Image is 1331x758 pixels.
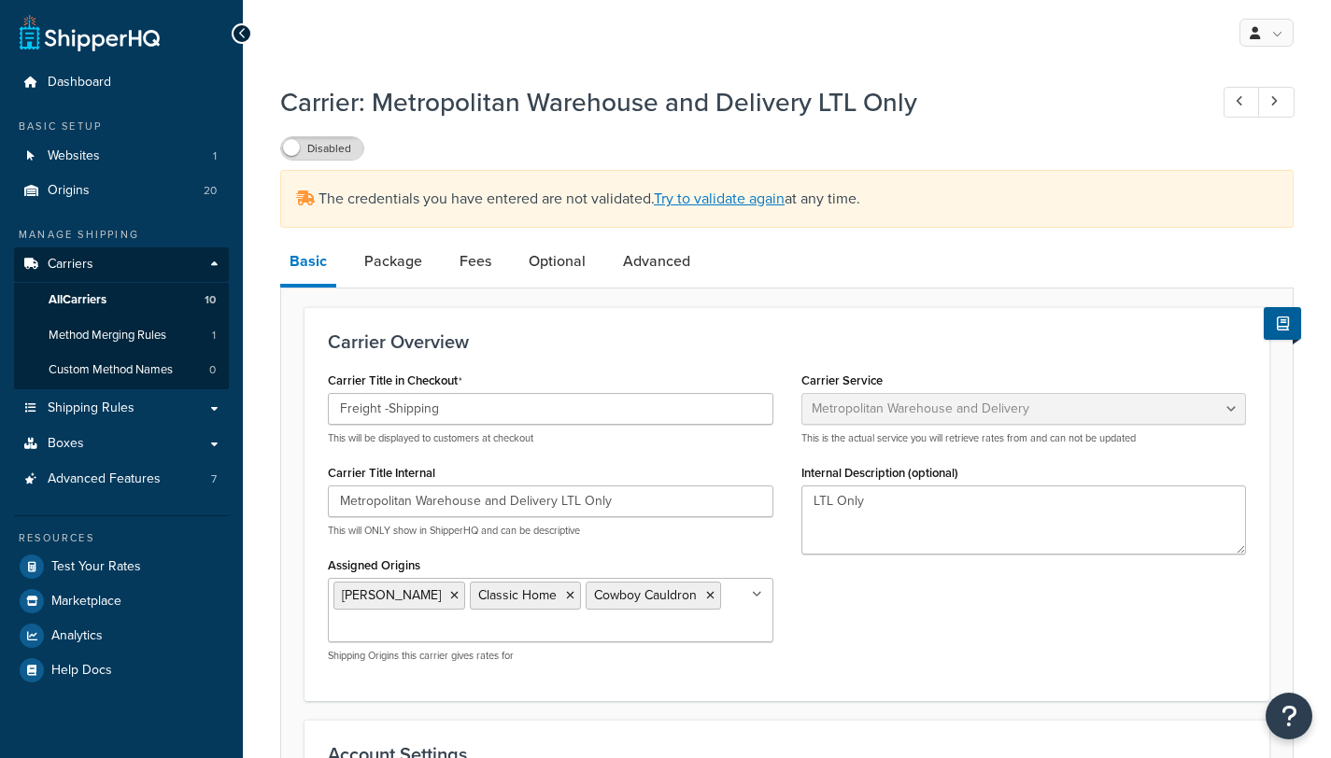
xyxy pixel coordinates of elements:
[14,247,229,282] a: Carriers
[342,585,441,605] span: [PERSON_NAME]
[14,247,229,389] li: Carriers
[49,328,166,344] span: Method Merging Rules
[328,649,773,663] p: Shipping Origins this carrier gives rates for
[519,239,595,284] a: Optional
[51,594,121,610] span: Marketplace
[48,400,135,416] span: Shipping Rules
[14,653,229,687] a: Help Docs
[14,584,229,618] a: Marketplace
[14,530,229,546] div: Resources
[51,628,103,644] span: Analytics
[328,524,773,538] p: This will ONLY show in ShipperHQ and can be descriptive
[213,148,217,164] span: 1
[14,353,229,387] li: Custom Method Names
[801,431,1247,445] p: This is the actual service you will retrieve rates from and can not be updated
[478,585,557,605] span: Classic Home
[14,227,229,243] div: Manage Shipping
[14,619,229,653] a: Analytics
[281,137,363,160] label: Disabled
[614,239,700,284] a: Advanced
[48,183,90,199] span: Origins
[355,239,432,284] a: Package
[1224,87,1260,118] a: Previous Record
[48,471,161,487] span: Advanced Features
[328,466,435,480] label: Carrier Title Internal
[14,65,229,100] a: Dashboard
[328,558,420,572] label: Assigned Origins
[14,174,229,208] li: Origins
[14,427,229,461] a: Boxes
[1266,693,1312,739] button: Open Resource Center
[211,471,217,487] span: 7
[801,485,1247,554] textarea: LTL Only
[48,436,84,452] span: Boxes
[1264,307,1301,340] button: Show Help Docs
[1258,87,1295,118] a: Next Record
[654,188,785,209] a: Try to validate again
[209,362,216,378] span: 0
[14,139,229,174] li: Websites
[14,391,229,426] a: Shipping Rules
[14,119,229,134] div: Basic Setup
[319,188,860,209] span: The credentials you have entered are not validated. at any time.
[14,318,229,353] a: Method Merging Rules1
[801,373,883,387] label: Carrier Service
[14,318,229,353] li: Method Merging Rules
[48,75,111,91] span: Dashboard
[51,559,141,575] span: Test Your Rates
[328,373,462,388] label: Carrier Title in Checkout
[14,139,229,174] a: Websites1
[205,292,216,308] span: 10
[14,550,229,583] a: Test Your Rates
[51,663,112,679] span: Help Docs
[594,585,697,605] span: Cowboy Cauldron
[48,257,93,273] span: Carriers
[14,174,229,208] a: Origins20
[280,239,336,288] a: Basic
[328,331,1246,352] h3: Carrier Overview
[14,353,229,387] a: Custom Method Names0
[801,466,958,480] label: Internal Description (optional)
[212,328,216,344] span: 1
[328,431,773,445] p: This will be displayed to customers at checkout
[280,84,1189,120] h1: Carrier: Metropolitan Warehouse and Delivery LTL Only
[14,462,229,497] li: Advanced Features
[14,462,229,497] a: Advanced Features7
[450,239,501,284] a: Fees
[49,292,106,308] span: All Carriers
[48,148,100,164] span: Websites
[49,362,173,378] span: Custom Method Names
[204,183,217,199] span: 20
[14,283,229,317] a: AllCarriers10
